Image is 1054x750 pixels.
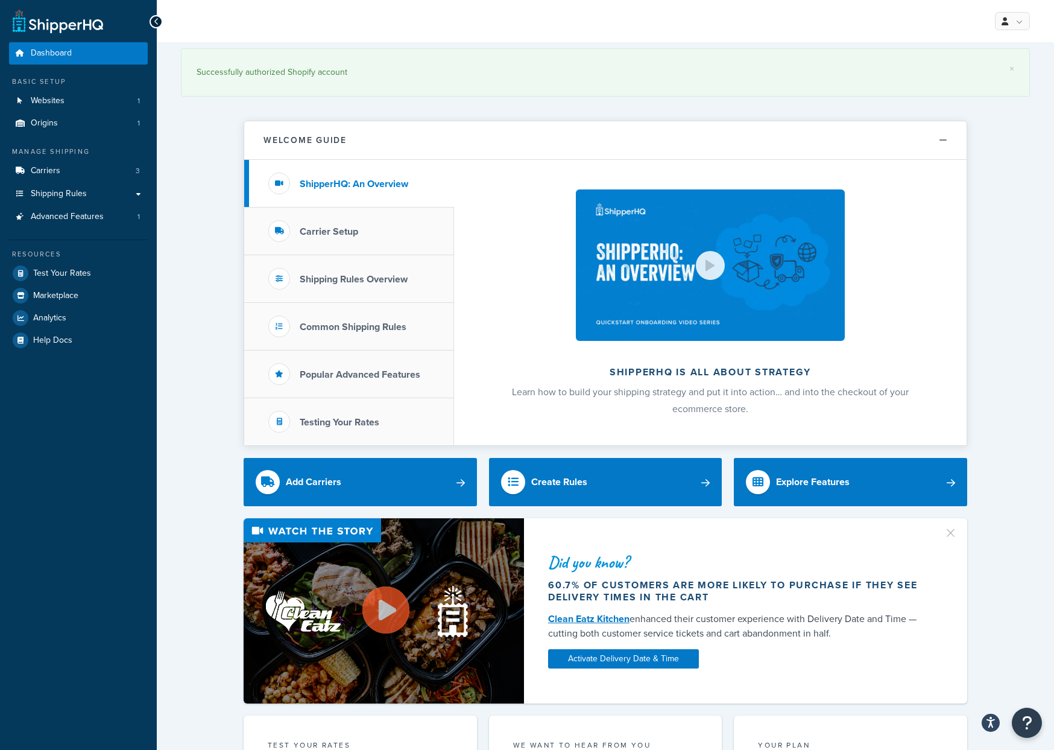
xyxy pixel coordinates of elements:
[9,249,148,259] div: Resources
[9,90,148,112] li: Websites
[548,612,630,626] a: Clean Eatz Kitchen
[576,189,845,341] img: ShipperHQ is all about strategy
[300,369,420,380] h3: Popular Advanced Features
[9,147,148,157] div: Manage Shipping
[300,179,408,189] h3: ShipperHQ: An Overview
[548,649,699,669] a: Activate Delivery Date & Time
[244,121,967,160] button: Welcome Guide
[548,579,929,603] div: 60.7% of customers are more likely to purchase if they see delivery times in the cart
[33,313,66,323] span: Analytics
[31,212,104,222] span: Advanced Features
[300,226,358,237] h3: Carrier Setup
[1009,64,1014,74] a: ×
[9,329,148,351] a: Help Docs
[197,64,1014,81] div: Successfully authorized Shopify account
[548,612,929,641] div: enhanced their customer experience with Delivery Date and Time — cutting both customer service ti...
[9,112,148,135] li: Origins
[244,458,477,506] a: Add Carriers
[9,77,148,87] div: Basic Setup
[33,335,72,346] span: Help Docs
[31,48,72,59] span: Dashboard
[300,417,379,428] h3: Testing Your Rates
[244,518,524,704] img: Video thumbnail
[137,118,140,129] span: 1
[286,474,341,491] div: Add Carriers
[137,96,140,106] span: 1
[9,285,148,307] a: Marketplace
[9,183,148,205] a: Shipping Rules
[136,166,140,176] span: 3
[9,262,148,284] a: Test Your Rates
[31,166,60,176] span: Carriers
[489,458,722,506] a: Create Rules
[31,96,65,106] span: Websites
[137,212,140,222] span: 1
[9,206,148,228] a: Advanced Features1
[9,112,148,135] a: Origins1
[512,385,909,416] span: Learn how to build your shipping strategy and put it into action… and into the checkout of your e...
[531,474,587,491] div: Create Rules
[33,269,91,279] span: Test Your Rates
[776,474,850,491] div: Explore Features
[31,118,58,129] span: Origins
[33,291,78,301] span: Marketplace
[1012,708,1042,738] button: Open Resource Center
[9,307,148,329] a: Analytics
[263,136,347,145] h2: Welcome Guide
[9,206,148,228] li: Advanced Features
[734,458,967,506] a: Explore Features
[300,274,408,285] h3: Shipping Rules Overview
[486,367,935,378] h2: ShipperHQ is all about strategy
[31,189,87,199] span: Shipping Rules
[9,90,148,112] a: Websites1
[300,322,406,332] h3: Common Shipping Rules
[9,160,148,182] a: Carriers3
[9,160,148,182] li: Carriers
[548,554,929,571] div: Did you know?
[9,42,148,65] a: Dashboard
